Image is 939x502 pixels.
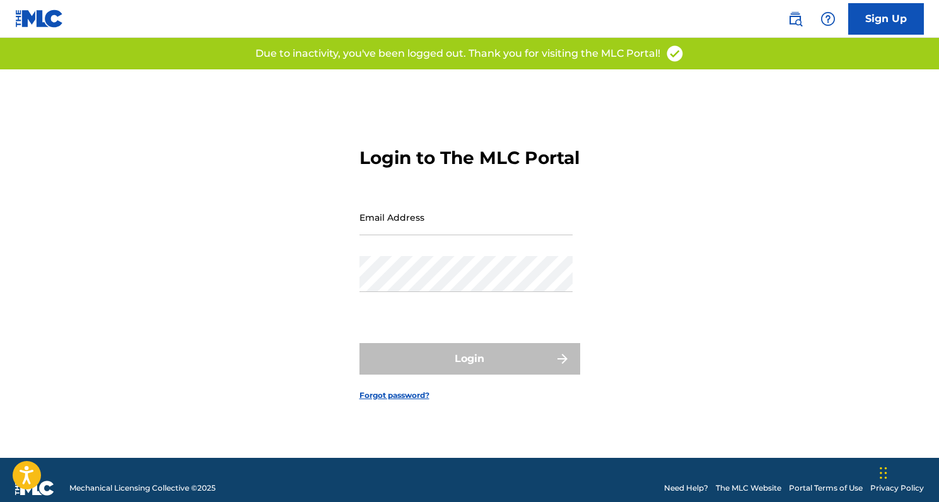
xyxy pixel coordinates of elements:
[359,147,580,169] h3: Login to The MLC Portal
[783,6,808,32] a: Public Search
[716,482,781,494] a: The MLC Website
[664,482,708,494] a: Need Help?
[820,11,836,26] img: help
[876,441,939,502] iframe: Chat Widget
[359,390,429,401] a: Forgot password?
[788,11,803,26] img: search
[665,44,684,63] img: access
[69,482,216,494] span: Mechanical Licensing Collective © 2025
[789,482,863,494] a: Portal Terms of Use
[255,46,660,61] p: Due to inactivity, you've been logged out. Thank you for visiting the MLC Portal!
[15,481,54,496] img: logo
[15,9,64,28] img: MLC Logo
[870,482,924,494] a: Privacy Policy
[880,454,887,492] div: Drag
[815,6,841,32] div: Help
[848,3,924,35] a: Sign Up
